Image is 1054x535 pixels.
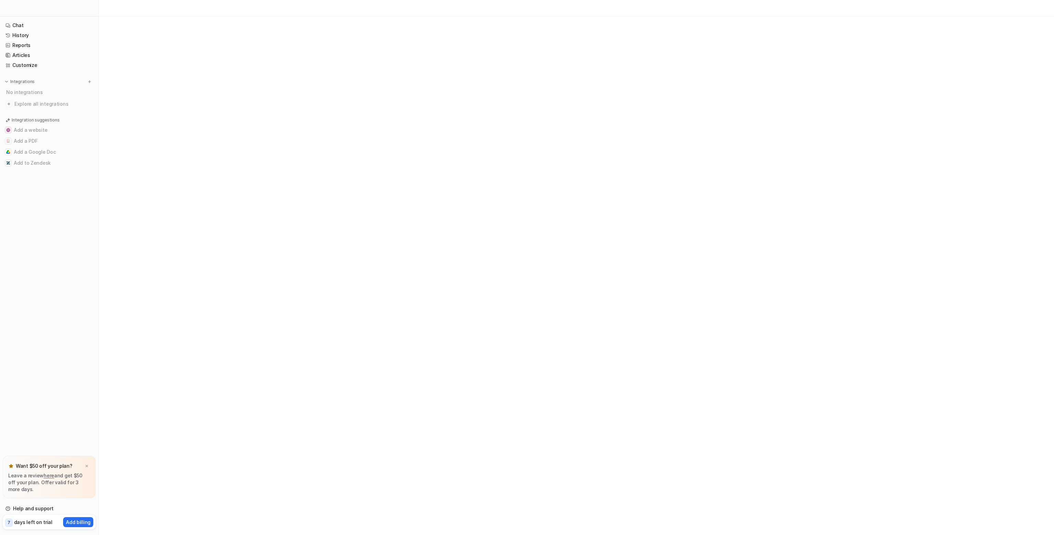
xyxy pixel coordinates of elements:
img: x [85,464,89,468]
img: star [8,463,14,469]
button: Add a Google DocAdd a Google Doc [3,147,96,158]
img: Add a PDF [6,139,10,143]
img: menu_add.svg [87,79,92,84]
a: Articles [3,50,96,60]
p: Want $50 off your plan? [16,463,72,469]
p: Add billing [66,519,91,526]
p: Integration suggestions [12,117,59,123]
a: Help and support [3,504,96,513]
img: Add a website [6,128,10,132]
button: Add to ZendeskAdd to Zendesk [3,158,96,168]
p: Leave a review and get $50 off your plan. Offer valid for 3 more days. [8,472,90,493]
div: No integrations [4,86,96,98]
a: History [3,31,96,40]
span: Explore all integrations [14,98,93,109]
a: Reports [3,40,96,50]
a: Customize [3,60,96,70]
a: here [44,473,54,478]
img: explore all integrations [5,101,12,107]
p: days left on trial [14,519,52,526]
p: 7 [8,520,10,526]
button: Integrations [3,78,37,85]
img: expand menu [4,79,9,84]
img: Add a Google Doc [6,150,10,154]
button: Add a websiteAdd a website [3,125,96,136]
button: Add billing [63,517,93,527]
p: Integrations [10,79,35,84]
a: Explore all integrations [3,99,96,109]
a: Chat [3,21,96,30]
button: Add a PDFAdd a PDF [3,136,96,147]
img: Add to Zendesk [6,161,10,165]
